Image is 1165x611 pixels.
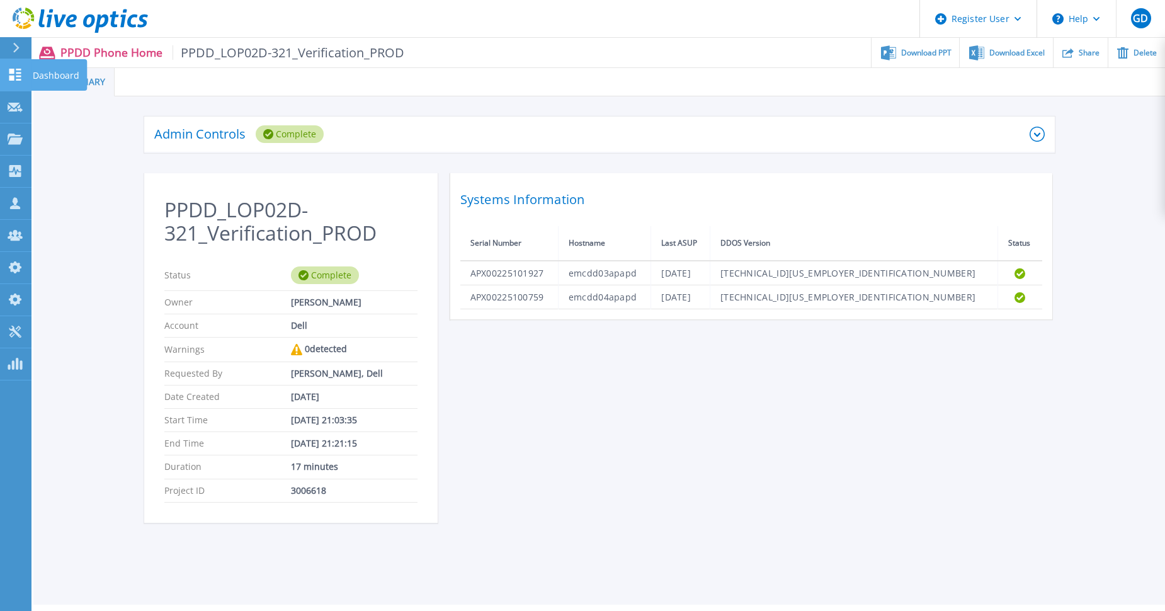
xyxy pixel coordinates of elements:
td: [DATE] [651,261,710,285]
td: [TECHNICAL_ID][US_EMPLOYER_IDENTIFICATION_NUMBER] [710,285,998,309]
td: emcdd04apapd [558,285,651,309]
td: APX00225100759 [460,285,559,309]
div: [PERSON_NAME] [291,297,418,307]
span: Share [1079,49,1100,57]
div: [DATE] 21:21:15 [291,438,418,448]
div: 0 detected [291,344,418,355]
div: [PERSON_NAME], Dell [291,368,418,379]
div: Dell [291,321,418,331]
h2: PPDD_LOP02D-321_Verification_PROD [164,198,418,245]
div: 17 minutes [291,462,418,472]
td: APX00225101927 [460,261,559,285]
th: Status [997,226,1042,261]
th: Hostname [558,226,651,261]
p: Requested By [164,368,291,379]
td: [TECHNICAL_ID][US_EMPLOYER_IDENTIFICATION_NUMBER] [710,261,998,285]
span: Delete [1134,49,1157,57]
p: Status [164,266,291,284]
div: [DATE] [291,392,418,402]
td: [DATE] [651,285,710,309]
p: Account [164,321,291,331]
td: emcdd03apapd [558,261,651,285]
h2: Systems Information [460,188,1042,211]
th: Serial Number [460,226,559,261]
div: Complete [256,125,324,143]
span: Download Excel [989,49,1045,57]
span: PPDD_LOP02D-321_Verification_PROD [173,45,405,60]
span: GD [1133,13,1148,23]
p: Start Time [164,415,291,425]
div: Complete [291,266,359,284]
p: Admin Controls [154,128,246,140]
div: 3006618 [291,486,418,496]
th: Last ASUP [651,226,710,261]
p: PPDD Phone Home [60,45,405,60]
p: Date Created [164,392,291,402]
th: DDOS Version [710,226,998,261]
p: Warnings [164,344,291,355]
p: Duration [164,462,291,472]
p: Project ID [164,486,291,496]
p: Owner [164,297,291,307]
span: Download PPT [901,49,952,57]
p: End Time [164,438,291,448]
div: [DATE] 21:03:35 [291,415,418,425]
p: Dashboard [33,59,79,92]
